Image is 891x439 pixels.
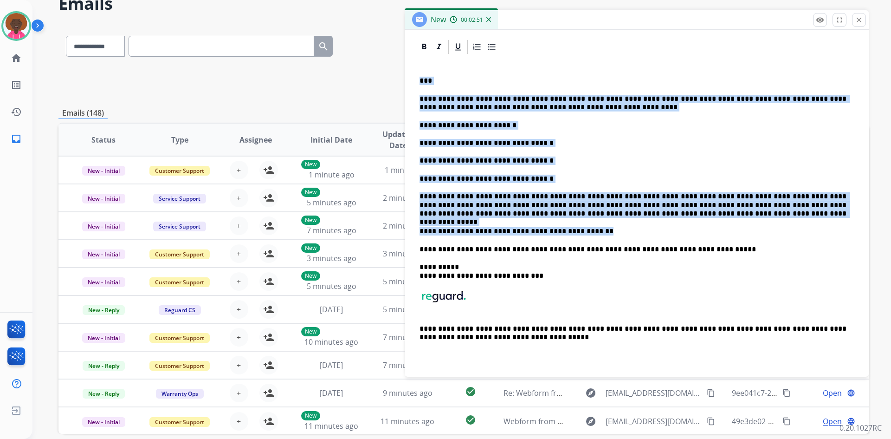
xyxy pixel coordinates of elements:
span: New - Initial [82,166,125,176]
mat-icon: explore [585,416,596,427]
mat-icon: list_alt [11,79,22,91]
mat-icon: person_add [263,332,274,343]
span: Customer Support [149,361,210,371]
span: Updated Date [377,129,420,151]
span: New - Reply [83,361,125,371]
span: 5 minutes ago [307,197,356,208]
span: + [237,332,241,343]
span: New - Reply [83,305,125,315]
span: New - Initial [82,277,125,287]
div: Ordered List [470,40,484,54]
span: [EMAIL_ADDRESS][DOMAIN_NAME] [606,416,701,427]
span: [DATE] [320,304,343,315]
mat-icon: close [855,16,863,24]
button: + [230,328,248,347]
button: + [230,216,248,235]
mat-icon: content_copy [782,389,791,397]
img: avatar [3,13,29,39]
span: Open [823,416,842,427]
span: 2 minutes ago [383,193,433,203]
span: Open [823,387,842,399]
span: + [237,416,241,427]
span: 9 minutes ago [383,388,433,398]
span: + [237,387,241,399]
span: 49e3de02-86bf-460b-ac91-20e29f92cc76 [732,416,871,426]
span: New - Initial [82,417,125,427]
mat-icon: person_add [263,276,274,287]
p: Emails (148) [58,107,108,119]
button: + [230,300,248,319]
span: Webform from [EMAIL_ADDRESS][DOMAIN_NAME] on [DATE] [504,416,714,426]
span: Customer Support [149,277,210,287]
button: + [230,412,248,431]
button: + [230,161,248,179]
span: [EMAIL_ADDRESS][DOMAIN_NAME] [606,387,701,399]
button: + [230,244,248,263]
p: New [301,188,320,197]
span: Service Support [153,194,206,203]
p: New [301,160,320,169]
span: 9ee041c7-2b15-4563-bc79-00e0fb10082a [732,388,873,398]
span: + [237,276,241,287]
span: 00:02:51 [461,16,483,24]
mat-icon: person_add [263,304,274,315]
span: 7 minutes ago [383,360,433,370]
mat-icon: check_circle [465,414,476,426]
span: + [237,304,241,315]
div: Underline [451,40,465,54]
p: 0.20.1027RC [839,422,882,433]
span: Customer Support [149,333,210,343]
mat-icon: person_add [263,387,274,399]
mat-icon: language [847,417,855,426]
button: + [230,189,248,207]
span: 5 minutes ago [383,276,433,287]
span: 7 minutes ago [383,332,433,342]
mat-icon: history [11,106,22,118]
p: New [301,327,320,336]
div: Bullet List [485,40,499,54]
p: New [301,216,320,225]
span: Customer Support [149,417,210,427]
span: Assignee [239,134,272,145]
span: Warranty Ops [156,389,204,399]
mat-icon: check_circle [465,386,476,397]
span: New - Initial [82,333,125,343]
span: Customer Support [149,249,210,259]
div: Bold [417,40,431,54]
span: 1 minute ago [385,165,431,175]
mat-icon: language [847,389,855,397]
span: 5 minutes ago [383,304,433,315]
span: + [237,220,241,231]
span: Reguard CS [159,305,201,315]
mat-icon: person_add [263,164,274,176]
span: 3 minutes ago [383,249,433,259]
span: 7 minutes ago [307,225,356,236]
span: Type [171,134,188,145]
span: New - Initial [82,249,125,259]
span: 11 minutes ago [381,416,434,426]
mat-icon: remove_red_eye [816,16,824,24]
span: [DATE] [320,388,343,398]
span: 2 minutes ago [383,221,433,231]
p: New [301,243,320,253]
mat-icon: content_copy [707,389,715,397]
mat-icon: fullscreen [835,16,844,24]
mat-icon: person_add [263,360,274,371]
div: Italic [432,40,446,54]
p: New [301,271,320,281]
span: Customer Support [149,166,210,176]
span: + [237,192,241,203]
span: [DATE] [320,360,343,370]
span: New - Reply [83,389,125,399]
p: New [301,411,320,420]
span: + [237,360,241,371]
span: 5 minutes ago [307,281,356,291]
button: + [230,272,248,291]
span: + [237,248,241,259]
span: 10 minutes ago [304,337,358,347]
mat-icon: person_add [263,220,274,231]
span: Status [91,134,116,145]
mat-icon: person_add [263,416,274,427]
span: New - Initial [82,222,125,231]
span: Service Support [153,222,206,231]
